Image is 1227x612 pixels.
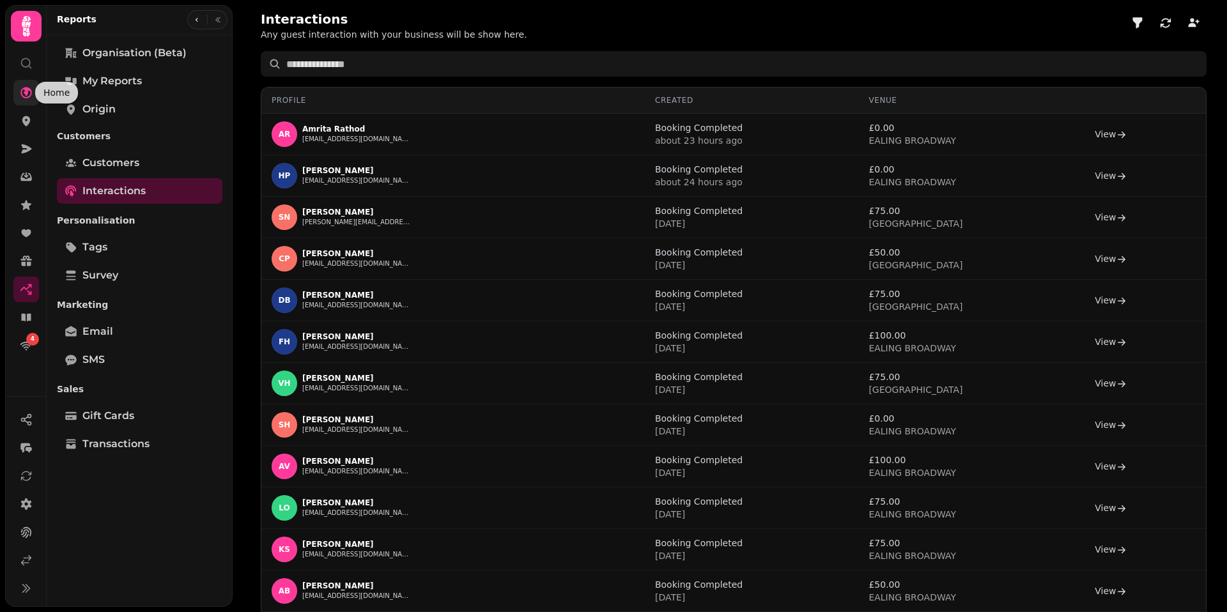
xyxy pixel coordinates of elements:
[655,163,743,176] p: Booking Completed
[47,35,233,607] nav: Tabs
[302,373,411,383] p: [PERSON_NAME]
[655,302,685,312] a: [DATE]
[302,176,411,186] button: [EMAIL_ADDRESS][DOMAIN_NAME]
[655,385,685,395] a: [DATE]
[1095,211,1126,224] a: View
[1095,501,1126,514] a: View
[655,412,743,425] p: Booking Completed
[655,95,848,105] div: Created
[868,508,956,521] button: EALING BROADWAY
[279,337,290,346] span: FH
[655,343,685,353] a: [DATE]
[57,96,222,122] a: Origin
[82,155,139,171] span: Customers
[1095,335,1126,348] a: View
[868,383,962,396] button: [GEOGRAPHIC_DATA]
[57,13,96,26] h2: Reports
[35,82,78,103] div: Home
[655,509,685,519] a: [DATE]
[279,171,291,180] span: HP
[655,246,743,259] p: Booking Completed
[302,591,411,601] button: [EMAIL_ADDRESS][DOMAIN_NAME]
[57,209,222,232] p: Personalisation
[279,545,290,554] span: KS
[868,300,962,313] button: [GEOGRAPHIC_DATA]
[302,124,411,134] p: Amrita Rathod
[57,378,222,401] p: Sales
[302,466,411,477] button: [EMAIL_ADDRESS][DOMAIN_NAME]
[868,134,956,147] button: EALING BROADWAY
[1095,585,1126,597] a: View
[302,300,411,310] button: [EMAIL_ADDRESS][DOMAIN_NAME]
[302,259,411,269] button: [EMAIL_ADDRESS][DOMAIN_NAME]
[82,408,134,424] span: Gift Cards
[279,462,290,471] span: av
[302,332,411,342] p: [PERSON_NAME]
[57,431,222,457] a: Transactions
[1095,169,1126,182] a: View
[868,425,956,438] button: EALING BROADWAY
[655,454,743,466] p: Booking Completed
[302,342,411,352] button: [EMAIL_ADDRESS][DOMAIN_NAME]
[868,176,956,188] button: EALING BROADWAY
[1095,460,1126,473] a: View
[302,549,411,560] button: [EMAIL_ADDRESS][DOMAIN_NAME]
[868,95,1074,105] div: Venue
[302,498,411,508] p: [PERSON_NAME]
[302,165,411,176] p: [PERSON_NAME]
[57,293,222,316] p: Marketing
[302,539,411,549] p: [PERSON_NAME]
[1095,128,1126,141] a: View
[868,329,956,342] p: £ 100.00
[272,95,635,105] div: Profile
[57,319,222,344] a: Email
[868,537,956,549] p: £ 75.00
[868,454,956,466] p: £ 100.00
[655,371,743,383] p: Booking Completed
[302,290,411,300] p: [PERSON_NAME]
[302,383,411,394] button: [EMAIL_ADDRESS][DOMAIN_NAME]
[57,125,222,148] p: Customers
[655,218,685,229] a: [DATE]
[655,551,685,561] a: [DATE]
[302,217,411,227] button: [PERSON_NAME][EMAIL_ADDRESS][PERSON_NAME][DOMAIN_NAME]
[1095,377,1126,390] a: View
[279,420,291,429] span: SH
[868,549,956,562] button: EALING BROADWAY
[655,204,743,217] p: Booking Completed
[868,287,962,300] p: £ 75.00
[655,578,743,591] p: Booking Completed
[302,508,411,518] button: [EMAIL_ADDRESS][DOMAIN_NAME]
[82,45,187,61] span: Organisation (beta)
[655,329,743,342] p: Booking Completed
[868,342,956,355] button: EALING BROADWAY
[302,207,411,217] p: [PERSON_NAME]
[82,240,107,255] span: tags
[82,102,116,117] span: Origin
[655,468,685,478] a: [DATE]
[868,412,956,425] p: £ 0.00
[1095,418,1126,431] a: View
[1095,543,1126,556] a: View
[655,495,743,508] p: Booking Completed
[655,135,743,146] a: about 23 hours ago
[868,578,956,591] p: £ 50.00
[82,268,118,283] span: survey
[278,379,290,388] span: VH
[82,324,113,339] span: Email
[655,260,685,270] a: [DATE]
[57,178,222,204] a: Interactions
[302,581,411,591] p: [PERSON_NAME]
[57,150,222,176] a: Customers
[868,204,962,217] p: £ 75.00
[82,352,105,367] span: SMS
[655,287,743,300] p: Booking Completed
[82,183,146,199] span: Interactions
[261,10,506,28] h2: Interactions
[868,246,962,259] p: £ 50.00
[302,249,411,259] p: [PERSON_NAME]
[655,592,685,602] a: [DATE]
[57,403,222,429] a: Gift Cards
[868,217,962,230] button: [GEOGRAPHIC_DATA]
[82,73,142,89] span: My Reports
